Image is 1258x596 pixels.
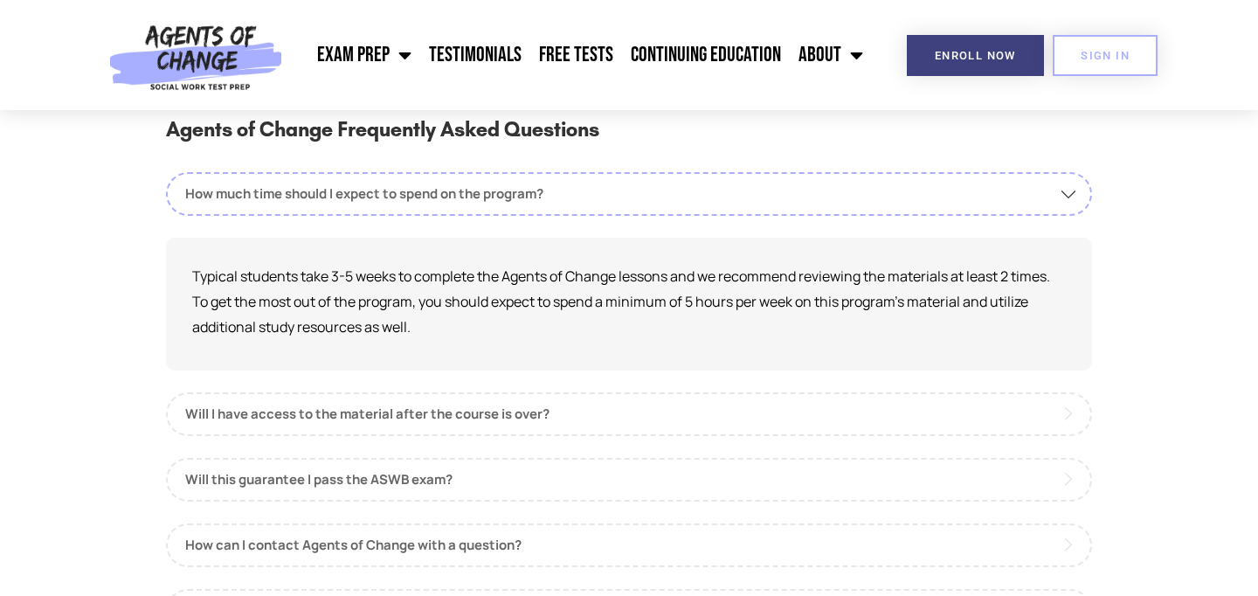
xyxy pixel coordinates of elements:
[166,392,1092,436] a: Will I have access to the material after the course is over?
[308,33,420,77] a: Exam Prep
[291,33,873,77] nav: Menu
[166,523,1092,567] a: How can I contact Agents of Change with a question?
[935,50,1016,61] span: Enroll Now
[530,33,622,77] a: Free Tests
[420,33,530,77] a: Testimonials
[166,172,1092,216] a: How much time should I expect to spend on the program?
[166,113,1092,163] h3: Agents of Change Frequently Asked Questions
[192,264,1066,339] p: Typical students take 3-5 weeks to complete the Agents of Change lessons and we recommend reviewi...
[907,35,1044,76] a: Enroll Now
[166,458,1092,502] a: Will this guarantee I pass the ASWB exam?
[622,33,790,77] a: Continuing Education
[1081,50,1130,61] span: SIGN IN
[1053,35,1158,76] a: SIGN IN
[790,33,872,77] a: About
